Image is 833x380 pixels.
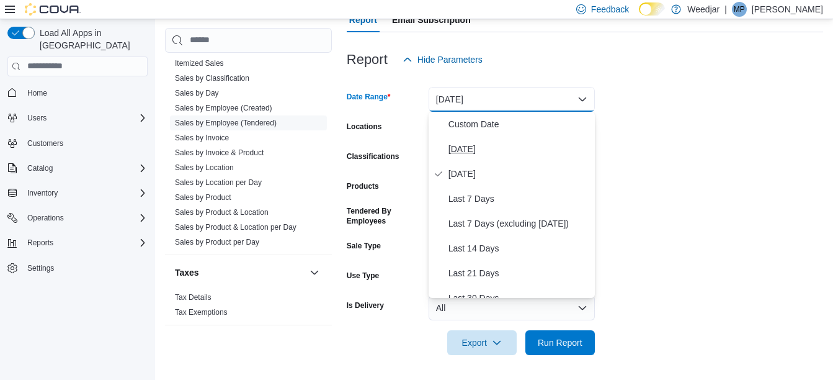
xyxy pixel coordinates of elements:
a: End Of Day [175,44,213,53]
div: Taxes [165,290,332,325]
a: Sales by Day [175,89,219,97]
button: Export [447,330,517,355]
label: Products [347,181,379,191]
button: Catalog [2,160,153,177]
span: Report [349,7,377,32]
a: Home [22,86,52,101]
span: Sales by Location [175,163,234,173]
button: Operations [2,209,153,227]
label: Date Range [347,92,391,102]
a: Sales by Product [175,193,231,202]
img: Cova [25,3,81,16]
span: [DATE] [448,166,590,181]
a: Sales by Product & Location per Day [175,223,296,232]
span: Last 21 Days [448,266,590,281]
h3: Report [347,52,388,67]
label: Is Delivery [347,301,384,310]
span: Email Subscription [392,7,471,32]
span: Reports [27,238,53,248]
span: Sales by Invoice & Product [175,148,264,158]
a: Tax Details [175,293,212,302]
p: | [724,2,727,17]
label: Classifications [347,152,399,161]
button: Hide Parameters [398,47,488,72]
a: Sales by Location per Day [175,178,262,187]
button: Users [22,111,51,125]
button: Inventory [2,184,153,202]
span: Sales by Day [175,88,219,98]
span: Reports [22,235,148,250]
span: [DATE] [448,142,590,156]
h3: Taxes [175,266,199,279]
button: Taxes [175,266,305,279]
span: Last 7 Days [448,191,590,206]
span: Users [27,113,47,123]
a: Sales by Product & Location [175,208,269,217]
button: Home [2,84,153,102]
span: Operations [22,210,148,225]
button: [DATE] [429,87,595,112]
a: Sales by Invoice [175,133,229,142]
button: Run Report [525,330,595,355]
span: Load All Apps in [GEOGRAPHIC_DATA] [35,27,148,52]
span: Custom Date [448,117,590,132]
span: Settings [27,263,54,273]
span: Home [22,85,148,101]
span: MP [734,2,745,17]
nav: Complex example [7,79,148,310]
span: Last 14 Days [448,241,590,256]
label: Locations [347,122,382,132]
span: Sales by Classification [175,73,249,83]
span: Users [22,111,148,125]
label: Sale Type [347,241,381,251]
label: Tendered By Employees [347,206,424,226]
span: Last 7 Days (excluding [DATE]) [448,216,590,231]
a: Sales by Location [175,163,234,172]
button: Customers [2,134,153,152]
a: Sales by Employee (Created) [175,104,272,112]
button: Reports [2,234,153,251]
a: Sales by Employee (Tendered) [175,119,277,127]
p: Weedjar [687,2,719,17]
span: Inventory [22,186,148,201]
a: Itemized Sales [175,59,224,68]
a: Sales by Invoice & Product [175,148,264,157]
label: Use Type [347,271,379,281]
button: All [429,296,595,320]
span: Run Report [538,337,582,349]
span: Sales by Employee (Tendered) [175,118,277,128]
div: Sales [165,41,332,255]
span: Tax Details [175,292,212,302]
span: Catalog [27,163,53,173]
span: Sales by Invoice [175,133,229,143]
span: Sales by Product & Location per Day [175,222,296,232]
button: Operations [22,210,69,225]
button: Inventory [22,186,63,201]
a: Settings [22,261,59,276]
input: Dark Mode [639,2,665,16]
button: Settings [2,259,153,277]
span: Sales by Product & Location [175,207,269,217]
button: Taxes [307,265,322,280]
a: Customers [22,136,68,151]
span: Sales by Product [175,192,231,202]
span: Sales by Employee (Created) [175,103,272,113]
a: Sales by Classification [175,74,249,83]
span: Sales by Location per Day [175,178,262,188]
span: Feedback [591,3,629,16]
span: Settings [22,260,148,276]
span: Last 30 Days [448,291,590,305]
span: Operations [27,213,64,223]
button: Users [2,109,153,127]
div: Matt Proulx [732,2,747,17]
span: Home [27,88,47,98]
button: Reports [22,235,58,250]
span: Export [455,330,509,355]
a: Sales by Product per Day [175,238,259,247]
span: Itemized Sales [175,58,224,68]
span: Inventory [27,188,58,198]
div: Select listbox [429,112,595,298]
span: Tax Exemptions [175,307,228,317]
span: Catalog [22,161,148,176]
